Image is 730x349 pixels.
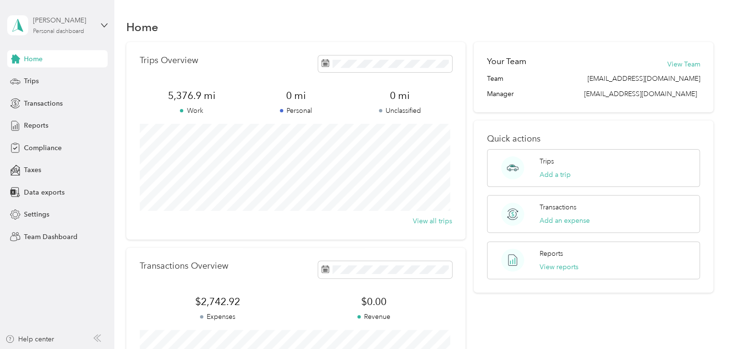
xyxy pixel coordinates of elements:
[540,249,563,259] p: Reports
[296,312,452,322] p: Revenue
[348,89,452,102] span: 0 mi
[5,334,54,344] button: Help center
[296,295,452,308] span: $0.00
[24,209,49,219] span: Settings
[487,134,700,144] p: Quick actions
[24,165,41,175] span: Taxes
[33,29,84,34] div: Personal dashboard
[140,106,244,116] p: Work
[540,156,554,166] p: Trips
[540,170,571,180] button: Add a trip
[676,295,730,349] iframe: Everlance-gr Chat Button Frame
[540,216,590,226] button: Add an expense
[540,262,578,272] button: View reports
[243,106,348,116] p: Personal
[667,59,700,69] button: View Team
[33,15,93,25] div: [PERSON_NAME]
[487,74,503,84] span: Team
[140,312,296,322] p: Expenses
[413,216,452,226] button: View all trips
[487,55,526,67] h2: Your Team
[24,232,77,242] span: Team Dashboard
[487,89,514,99] span: Manager
[348,106,452,116] p: Unclassified
[140,261,228,271] p: Transactions Overview
[140,89,244,102] span: 5,376.9 mi
[587,74,700,84] span: [EMAIL_ADDRESS][DOMAIN_NAME]
[584,90,697,98] span: [EMAIL_ADDRESS][DOMAIN_NAME]
[243,89,348,102] span: 0 mi
[140,295,296,308] span: $2,742.92
[24,187,65,197] span: Data exports
[24,120,48,131] span: Reports
[24,76,39,86] span: Trips
[24,98,63,109] span: Transactions
[126,22,158,32] h1: Home
[140,55,198,65] p: Trips Overview
[24,54,43,64] span: Home
[24,143,62,153] span: Compliance
[540,202,576,212] p: Transactions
